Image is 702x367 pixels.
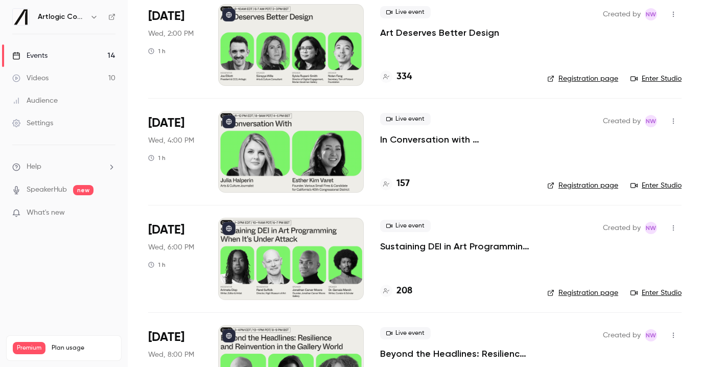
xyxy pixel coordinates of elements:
[148,29,194,39] span: Wed, 2:00 PM
[380,133,531,146] a: In Conversation with [PERSON_NAME]
[646,115,656,127] span: NW
[73,185,93,195] span: new
[148,218,202,300] div: Sep 17 Wed, 6:00 PM (Europe/London)
[630,180,682,191] a: Enter Studio
[645,115,657,127] span: Natasha Whiffin
[12,96,58,106] div: Audience
[396,177,410,191] h4: 157
[603,115,641,127] span: Created by
[148,115,184,131] span: [DATE]
[12,51,48,61] div: Events
[380,284,412,298] a: 208
[27,208,65,218] span: What's new
[13,9,29,25] img: Artlogic Connect 2025
[380,348,531,360] a: Beyond the Headlines: Resilience and Reinvention in the Gallery World
[396,284,412,298] h4: 208
[380,27,499,39] a: Art Deserves Better Design
[148,350,194,360] span: Wed, 8:00 PM
[603,222,641,234] span: Created by
[645,8,657,20] span: Natasha Whiffin
[630,74,682,84] a: Enter Studio
[380,70,412,84] a: 334
[646,8,656,20] span: NW
[148,222,184,238] span: [DATE]
[27,185,67,195] a: SpeakerHub
[148,111,202,193] div: Sep 17 Wed, 4:00 PM (Europe/London)
[396,70,412,84] h4: 334
[603,329,641,341] span: Created by
[646,222,656,234] span: NW
[12,118,53,128] div: Settings
[148,4,202,86] div: Sep 17 Wed, 2:00 PM (Europe/London)
[148,47,166,55] div: 1 h
[380,240,531,253] a: Sustaining DEI in Art Programming When It’s Under Attack
[148,135,194,146] span: Wed, 4:00 PM
[645,222,657,234] span: Natasha Whiffin
[645,329,657,341] span: Natasha Whiffin
[547,74,618,84] a: Registration page
[103,209,115,218] iframe: Noticeable Trigger
[380,113,431,125] span: Live event
[380,327,431,339] span: Live event
[380,220,431,232] span: Live event
[38,12,86,22] h6: Artlogic Connect 2025
[148,261,166,269] div: 1 h
[52,344,115,352] span: Plan usage
[630,288,682,298] a: Enter Studio
[547,180,618,191] a: Registration page
[148,154,166,162] div: 1 h
[12,162,115,172] li: help-dropdown-opener
[547,288,618,298] a: Registration page
[380,177,410,191] a: 157
[27,162,41,172] span: Help
[380,6,431,18] span: Live event
[148,242,194,253] span: Wed, 6:00 PM
[148,8,184,25] span: [DATE]
[148,329,184,346] span: [DATE]
[603,8,641,20] span: Created by
[646,329,656,341] span: NW
[12,73,49,83] div: Videos
[13,342,45,354] span: Premium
